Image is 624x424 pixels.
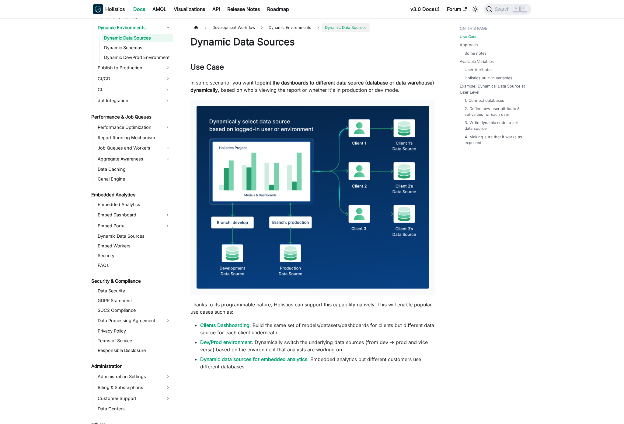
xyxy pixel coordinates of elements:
a: Some notes [465,50,486,56]
a: Canal Engine [96,175,173,183]
button: Search (Command+K) [484,4,531,15]
a: Embed Workers [96,242,173,250]
img: Holistics [93,4,103,14]
a: Job Queues and Workers [96,143,173,153]
a: Holistics built-in variables [465,75,512,81]
a: Billing & Subscriptions [96,383,173,392]
a: Administration Settings [96,372,173,381]
a: HolisticsHolistics [93,4,125,14]
a: Visualizations [170,4,209,14]
nav: Docs sidebar [87,18,178,424]
a: Clients Dashboarding [200,322,249,328]
button: Switch between dark and light mode (currently light mode) [470,4,480,14]
a: Publish to Production [96,63,173,73]
a: Embed Portal [96,221,162,231]
a: Dynamic Data Sources [102,34,173,42]
a: Performance & Job Queues [89,113,173,121]
a: Dev/Prod environment [200,339,252,345]
a: Data Centers [96,405,173,413]
a: CI/CD [96,74,173,84]
li: : Build the same set of models/datasets/dashboards for clients but different data source for each... [200,322,435,336]
b: Holistics [105,5,125,13]
a: Forum [443,4,470,14]
span: Development Workflow [209,23,258,32]
a: Dynamic Environments [96,23,173,33]
button: Expand sidebar category 'Embed Portal' [162,221,173,231]
a: Embedded Analytics [89,191,173,199]
a: 3. Write dynamic code to set data source [465,120,525,131]
span: Dynamic Data Sources [322,23,370,32]
a: dbt Integration [96,96,162,105]
a: API [209,4,224,14]
h2: Use Case [190,63,435,74]
a: Home page [190,23,202,32]
a: Dynamic Data Sources [96,232,173,240]
a: 1. Connect databases [465,98,504,103]
a: Data Security [96,287,173,295]
a: Data Caching [96,165,173,174]
a: Available Variables [460,59,494,64]
a: Performance Optimization [96,122,162,132]
button: Expand sidebar category 'Performance Optimization' [162,122,173,132]
a: Report Running Mechanism [96,133,173,142]
a: Security [96,251,173,260]
a: Embed Dashboard [96,210,162,220]
li: : Embedded analytics but different customers use different databases. [200,356,435,370]
strong: point the dashboards to different data source (database or data warehouse) dynamically [190,80,434,93]
a: Dynamic Dev/Prod Environment [102,53,173,62]
a: Dynamic Schemas [102,43,173,52]
a: Security & Compliance [89,277,173,285]
kbd: ⌘ [513,6,519,12]
h1: Dynamic Data Sources [190,36,435,48]
a: Privacy Policy [96,327,173,335]
button: Expand sidebar category 'Embed Dashboard' [162,210,173,220]
a: Dynamic data sources for embedded analytics [200,356,307,362]
a: Customer Support [96,394,173,403]
a: Roadmap [263,4,293,14]
a: Embedded Analytics [96,200,173,209]
a: Data Processing Agreement [96,316,173,326]
a: Responsible Disclosure [96,346,173,355]
a: Docs [130,4,149,14]
button: Expand sidebar category 'dbt Integration' [162,96,173,105]
p: In some scenario, you want to , based on who's viewing the report or whether it's in production o... [190,79,435,94]
a: Approach [460,42,478,48]
a: User Attributes [465,67,493,73]
a: GDPR Statement [96,296,173,305]
a: Terms of Service [96,336,173,345]
a: CLI [96,85,162,95]
a: Use Case [460,34,477,40]
a: FAQs [96,261,173,270]
a: AMQL [149,4,170,14]
a: v3.0 Docs [407,4,443,14]
img: Dynamically pointing Holistics to different data sources [197,106,429,289]
span: Search [492,6,513,12]
a: Administration [89,362,173,371]
a: 2. Define new user attribute & set values for each user [465,106,525,117]
a: Release Notes [224,4,263,14]
kbd: K [521,6,527,12]
nav: Breadcrumbs [190,23,435,32]
button: Expand sidebar category 'CLI' [162,85,173,95]
a: Example: Dynamical Data Source at User Level [460,83,528,95]
span: Dynamic Environments [266,23,314,32]
a: Aggregate Awareness [96,154,173,164]
p: Thanks to its programmable nature, Holistics can support this capability natively. This will enab... [190,301,435,315]
li: : Dynamically switch the underlying data sources (from dev → prod and vice versa) based on the en... [200,339,435,353]
a: SOC2 Compliance [96,306,173,315]
a: 4. Making sure that it works as expected [465,134,525,146]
